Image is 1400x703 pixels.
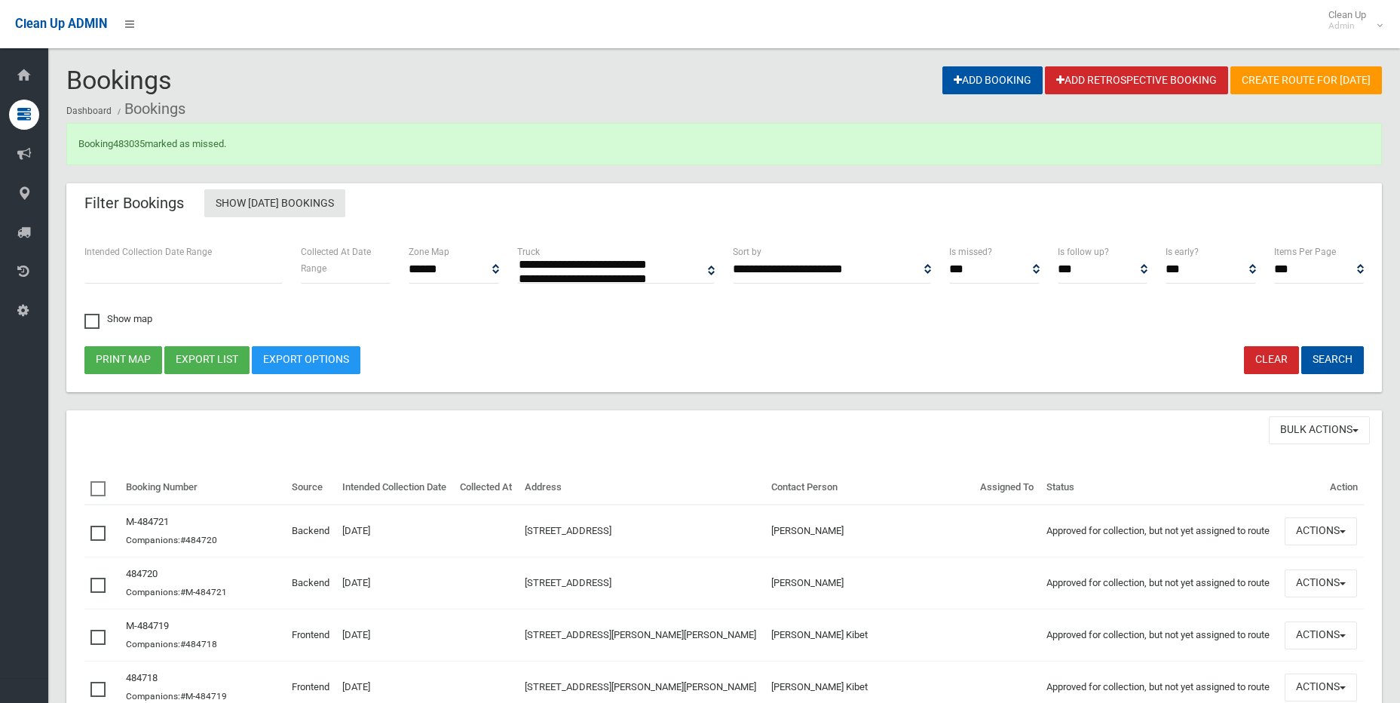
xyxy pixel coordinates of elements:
[1285,517,1357,545] button: Actions
[66,106,112,116] a: Dashboard
[1321,9,1381,32] span: Clean Up
[204,189,345,217] a: Show [DATE] Bookings
[1328,20,1366,32] small: Admin
[1040,609,1279,662] td: Approved for collection, but not yet assigned to route
[942,66,1043,94] a: Add Booking
[525,681,756,692] a: [STREET_ADDRESS][PERSON_NAME][PERSON_NAME]
[525,577,611,588] a: [STREET_ADDRESS]
[336,471,454,505] th: Intended Collection Date
[126,691,229,701] small: Companions:
[336,557,454,609] td: [DATE]
[164,346,250,374] button: Export list
[765,505,974,557] td: [PERSON_NAME]
[1285,622,1357,649] button: Actions
[286,471,336,505] th: Source
[336,505,454,557] td: [DATE]
[1285,674,1357,701] button: Actions
[1279,471,1364,505] th: Action
[180,535,217,545] a: #484720
[519,471,765,505] th: Address
[66,65,172,95] span: Bookings
[1285,569,1357,597] button: Actions
[454,471,519,505] th: Collected At
[126,568,158,579] a: 484720
[765,557,974,609] td: [PERSON_NAME]
[1244,346,1299,374] a: Clear
[180,691,227,701] a: #M-484719
[114,95,185,123] li: Bookings
[15,17,107,31] span: Clean Up ADMIN
[1040,557,1279,609] td: Approved for collection, but not yet assigned to route
[1301,346,1364,374] button: Search
[525,525,611,536] a: [STREET_ADDRESS]
[113,138,145,149] a: 483035
[126,535,219,545] small: Companions:
[1269,416,1370,444] button: Bulk Actions
[974,471,1040,505] th: Assigned To
[66,189,202,218] header: Filter Bookings
[765,609,974,662] td: [PERSON_NAME] Kibet
[1040,505,1279,557] td: Approved for collection, but not yet assigned to route
[84,346,162,374] button: Print map
[180,587,227,597] a: #M-484721
[126,620,169,631] a: M-484719
[66,123,1382,165] div: Booking marked as missed.
[286,557,336,609] td: Backend
[286,609,336,662] td: Frontend
[120,471,286,505] th: Booking Number
[180,639,217,649] a: #484718
[126,516,169,527] a: M-484721
[126,672,158,683] a: 484718
[286,505,336,557] td: Backend
[1045,66,1228,94] a: Add Retrospective Booking
[126,587,229,597] small: Companions:
[1040,471,1279,505] th: Status
[1230,66,1382,94] a: Create route for [DATE]
[84,314,152,324] span: Show map
[525,629,756,640] a: [STREET_ADDRESS][PERSON_NAME][PERSON_NAME]
[765,471,974,505] th: Contact Person
[126,639,219,649] small: Companions:
[336,609,454,662] td: [DATE]
[252,346,360,374] a: Export Options
[517,244,540,260] label: Truck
